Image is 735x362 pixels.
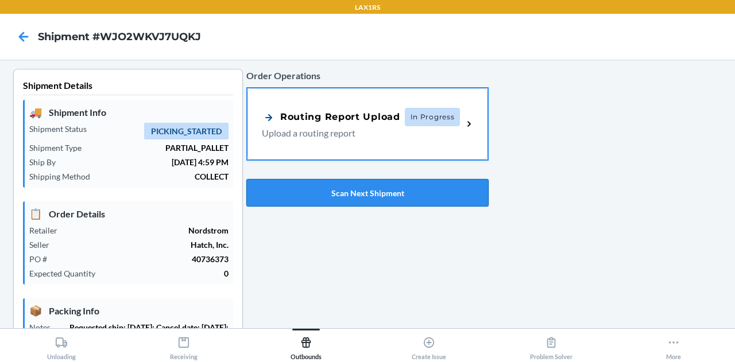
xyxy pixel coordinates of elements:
[29,170,99,182] p: Shipping Method
[47,332,76,360] div: Unloading
[91,142,229,154] p: PARTIAL_PALLET
[262,110,400,124] div: Routing Report Upload
[246,87,489,161] a: Routing Report UploadIn ProgressUpload a routing report
[29,321,60,333] p: Notes
[29,267,105,279] p: Expected Quantity
[29,239,59,251] p: Seller
[29,206,42,221] span: 📋
[29,303,229,318] p: Packing Info
[246,69,489,83] p: Order Operations
[29,104,229,120] p: Shipment Info
[29,206,229,221] p: Order Details
[29,253,56,265] p: PO #
[246,179,489,207] button: Scan Next Shipment
[291,332,322,360] div: Outbounds
[262,126,454,140] p: Upload a routing report
[367,329,490,360] button: Create Issue
[29,142,91,154] p: Shipment Type
[60,321,229,345] p: Requested ship: [DATE]; Cancel date: [DATE]; Augmented ship: [DATE]
[29,104,42,120] span: 🚚
[170,332,198,360] div: Receiving
[405,108,461,126] span: In Progress
[67,224,229,236] p: Nordstrom
[144,123,229,139] span: PICKING_STARTED
[105,267,229,279] p: 0
[490,329,612,360] button: Problem Solver
[613,329,735,360] button: More
[122,329,245,360] button: Receiving
[29,156,65,168] p: Ship By
[29,224,67,236] p: Retailer
[412,332,446,360] div: Create Issue
[355,2,380,13] p: LAX1RS
[99,170,229,182] p: COLLECT
[530,332,572,360] div: Problem Solver
[23,79,233,95] p: Shipment Details
[245,329,367,360] button: Outbounds
[666,332,681,360] div: More
[59,239,229,251] p: Hatch, Inc.
[29,123,96,135] p: Shipment Status
[56,253,229,265] p: 40736373
[65,156,229,168] p: [DATE] 4:59 PM
[29,303,42,318] span: 📦
[38,29,201,44] h4: Shipment #WJO2WKVJ7UQKJ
